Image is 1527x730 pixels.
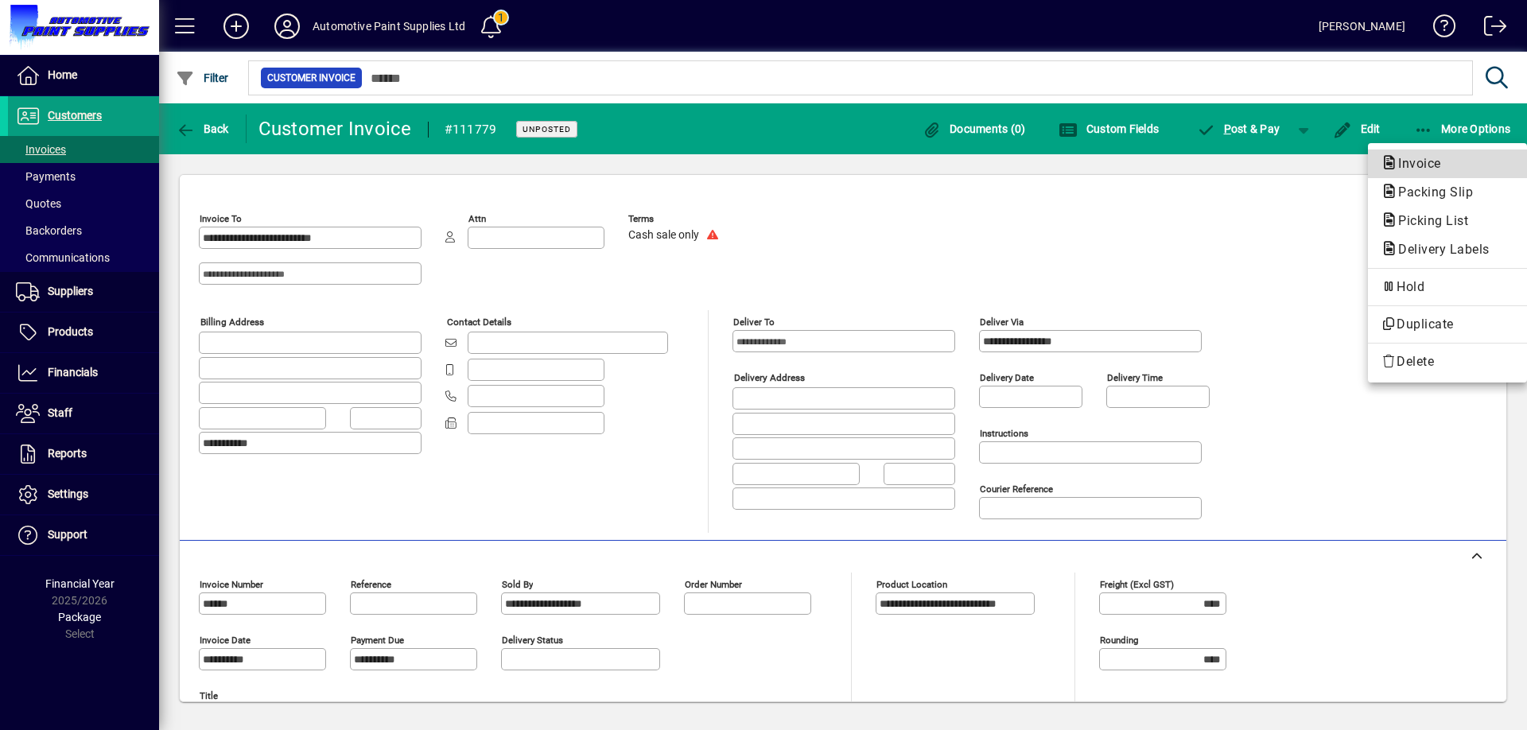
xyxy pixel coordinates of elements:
[1381,184,1481,200] span: Packing Slip
[1381,213,1476,228] span: Picking List
[1381,315,1514,334] span: Duplicate
[1381,156,1449,171] span: Invoice
[1381,352,1514,371] span: Delete
[1381,242,1498,257] span: Delivery Labels
[1381,278,1514,297] span: Hold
